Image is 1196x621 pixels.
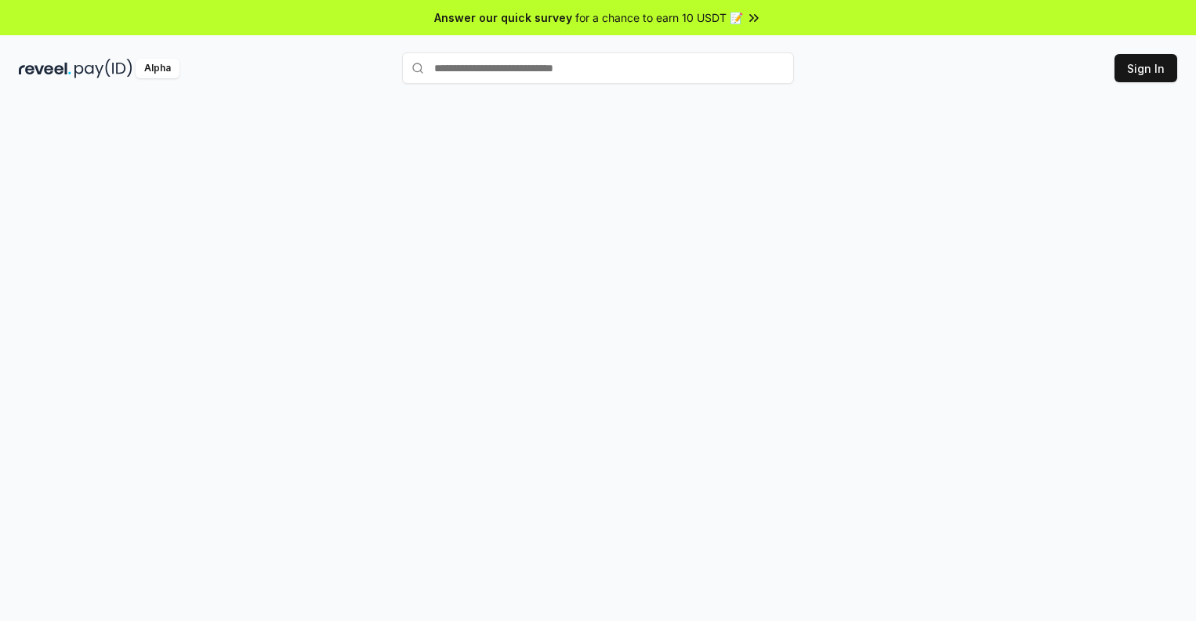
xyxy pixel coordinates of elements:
[136,59,179,78] div: Alpha
[74,59,132,78] img: pay_id
[434,9,572,26] span: Answer our quick survey
[1114,54,1177,82] button: Sign In
[575,9,743,26] span: for a chance to earn 10 USDT 📝
[19,59,71,78] img: reveel_dark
